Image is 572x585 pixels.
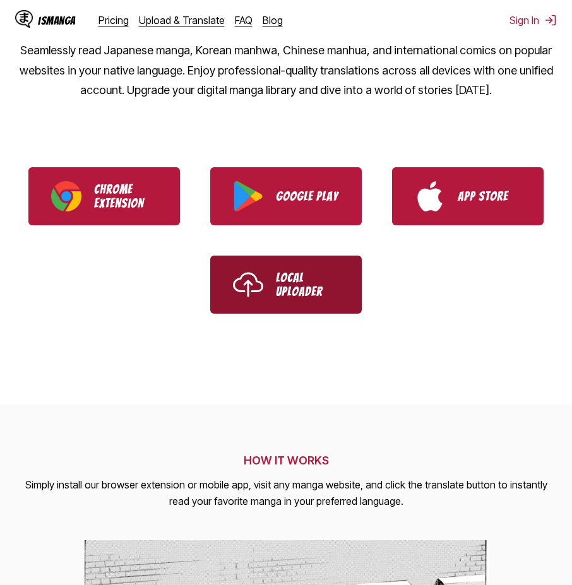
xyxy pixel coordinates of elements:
[139,14,225,27] a: Upload & Translate
[28,167,180,225] a: Download IsManga Chrome Extension
[38,15,76,27] div: IsManga
[509,14,557,27] button: Sign In
[392,167,544,225] a: Download IsManga from App Store
[94,182,157,210] p: Chrome Extension
[233,181,263,211] img: Google Play logo
[415,181,445,211] img: App Store logo
[15,40,557,100] p: Seamlessly read Japanese manga, Korean manhwa, Chinese manhua, and international comics on popula...
[15,477,557,509] p: Simply install our browser extension or mobile app, visit any manga website, and click the transl...
[235,14,253,27] a: FAQ
[544,14,557,27] img: Sign out
[51,181,81,211] img: Chrome logo
[15,10,33,28] img: IsManga Logo
[15,10,98,30] a: IsManga LogoIsManga
[15,454,557,467] h2: HOW IT WORKS
[276,189,339,203] p: Google Play
[210,167,362,225] a: Download IsManga from Google Play
[98,14,129,27] a: Pricing
[276,271,339,298] p: Local Uploader
[210,256,362,314] a: Use IsManga Local Uploader
[458,189,521,203] p: App Store
[233,269,263,300] img: Upload icon
[263,14,283,27] a: Blog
